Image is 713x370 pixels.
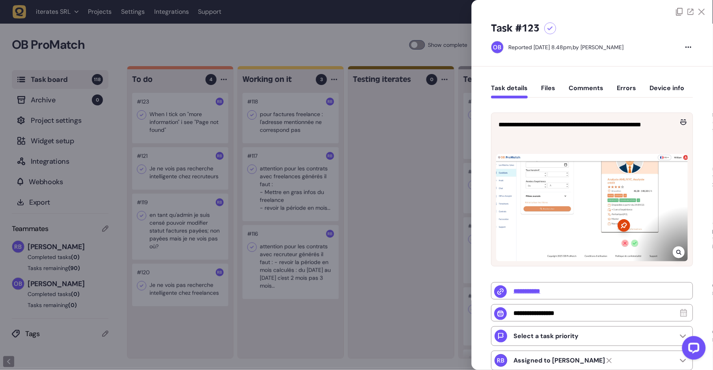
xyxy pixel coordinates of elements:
[514,357,605,364] strong: Rodolphe Balay
[492,41,504,53] img: Oussama Bahassou
[491,22,540,35] h5: Task #123
[491,84,528,98] button: Task details
[569,84,604,98] button: Comments
[541,84,556,98] button: Files
[509,44,573,51] div: Reported [DATE] 8.48pm,
[514,332,579,340] p: Select a task priority
[650,84,685,98] button: Device info
[509,43,624,51] div: by [PERSON_NAME]
[676,333,709,366] iframe: LiveChat chat widget
[617,84,636,98] button: Errors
